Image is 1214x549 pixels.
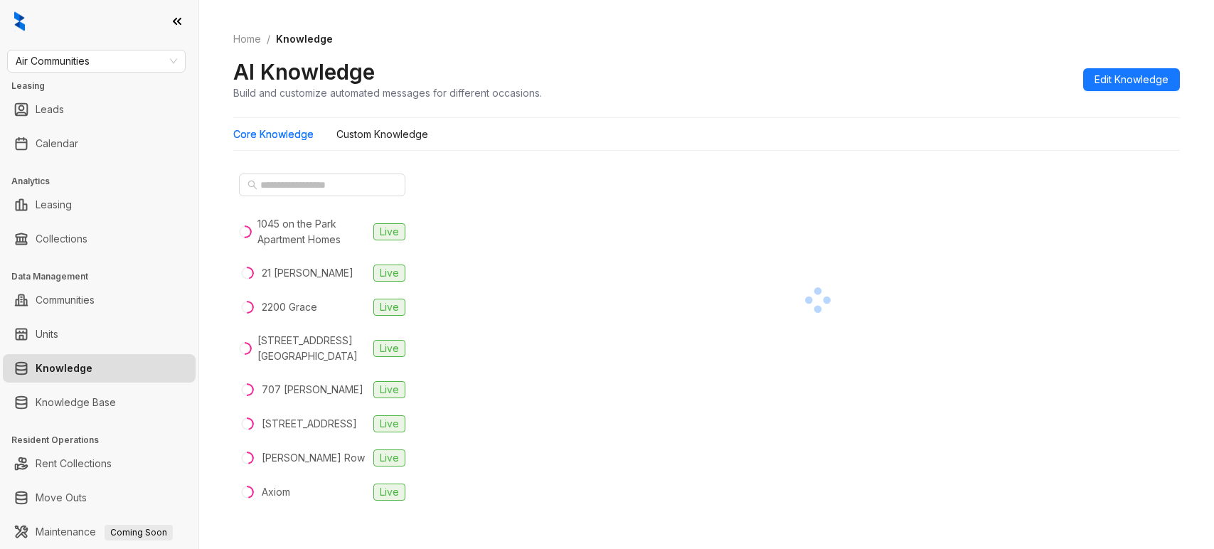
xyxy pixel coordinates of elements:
[36,191,72,219] a: Leasing
[3,320,196,348] li: Units
[3,129,196,158] li: Calendar
[373,265,405,282] span: Live
[36,95,64,124] a: Leads
[3,518,196,546] li: Maintenance
[3,191,196,219] li: Leasing
[233,127,314,142] div: Core Knowledge
[36,388,116,417] a: Knowledge Base
[36,320,58,348] a: Units
[247,180,257,190] span: search
[373,415,405,432] span: Live
[36,129,78,158] a: Calendar
[36,354,92,383] a: Knowledge
[262,484,290,500] div: Axiom
[105,525,173,540] span: Coming Soon
[3,449,196,478] li: Rent Collections
[262,450,365,466] div: [PERSON_NAME] Row
[276,33,333,45] span: Knowledge
[373,299,405,316] span: Live
[233,58,375,85] h2: AI Knowledge
[14,11,25,31] img: logo
[1083,68,1180,91] button: Edit Knowledge
[3,95,196,124] li: Leads
[267,31,270,47] li: /
[3,354,196,383] li: Knowledge
[373,484,405,501] span: Live
[11,434,198,447] h3: Resident Operations
[373,381,405,398] span: Live
[3,388,196,417] li: Knowledge Base
[3,225,196,253] li: Collections
[373,340,405,357] span: Live
[233,85,542,100] div: Build and customize automated messages for different occasions.
[11,270,198,283] h3: Data Management
[262,265,353,281] div: 21 [PERSON_NAME]
[257,333,368,364] div: [STREET_ADDRESS][GEOGRAPHIC_DATA]
[1095,72,1168,87] span: Edit Knowledge
[336,127,428,142] div: Custom Knowledge
[262,382,363,398] div: 707 [PERSON_NAME]
[230,31,264,47] a: Home
[36,484,87,512] a: Move Outs
[3,484,196,512] li: Move Outs
[16,50,177,72] span: Air Communities
[11,80,198,92] h3: Leasing
[373,449,405,467] span: Live
[36,286,95,314] a: Communities
[257,216,368,247] div: 1045 on the Park Apartment Homes
[36,449,112,478] a: Rent Collections
[36,225,87,253] a: Collections
[373,223,405,240] span: Live
[262,416,357,432] div: [STREET_ADDRESS]
[262,299,317,315] div: 2200 Grace
[11,175,198,188] h3: Analytics
[3,286,196,314] li: Communities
